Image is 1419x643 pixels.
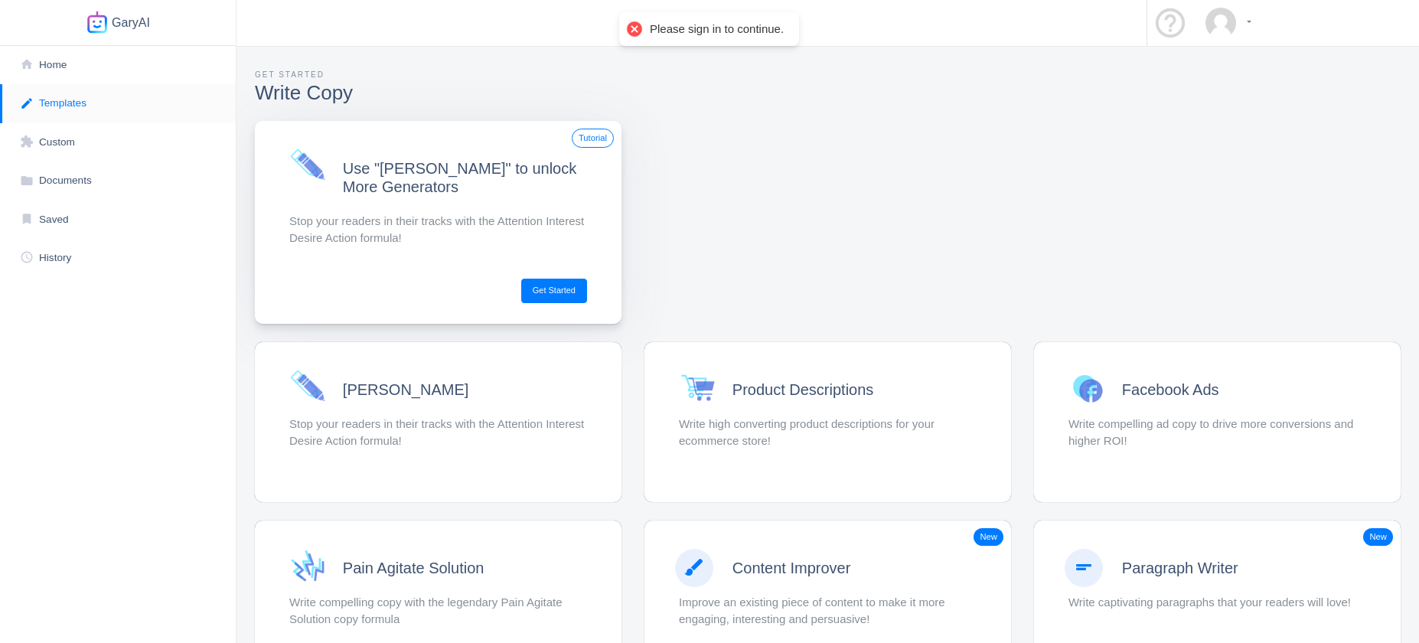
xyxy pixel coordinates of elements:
[974,528,1003,546] span: New
[39,136,75,148] span: Custom
[732,559,977,577] h5: Content Improver
[39,252,71,263] span: History
[19,96,34,110] i: edit
[289,213,587,247] p: Stop your readers in their tracks with the Attention Interest Desire Action formula!
[289,416,587,450] p: Stop your readers in their tracks with the Attention Interest Desire Action formula!
[1068,416,1366,450] p: Write compelling ad copy to drive more conversions and higher ROI!
[255,83,637,103] h3: Write Copy
[650,21,784,37] div: Please sign in to continue.
[39,59,67,70] span: Home
[1122,380,1366,399] h5: Facebook Ads
[19,212,34,226] i: bookmark
[1205,8,1236,38] img: User Avatar
[112,16,150,29] span: GaryAI
[1065,549,1103,587] i: short_text
[19,174,34,188] i: folder
[343,380,587,399] h5: [PERSON_NAME]
[732,380,977,399] h5: Product Descriptions
[39,175,92,186] span: Documents
[86,11,109,34] img: Shards Dashboard
[19,135,34,149] i: extension
[343,559,587,577] h5: Pain Agitate Solution
[521,279,587,303] a: Get Started
[679,594,977,628] p: Improve an existing piece of content to make it more engaging, interesting and persuasive!
[1363,528,1393,546] span: New
[572,129,614,148] span: Tutorial
[19,57,34,71] i: home
[39,214,69,225] span: Saved
[289,594,587,628] p: Write compelling copy with the legendary Pain Agitate Solution copy formula
[19,250,34,264] i: schedule
[1122,559,1366,577] h5: Paragraph Writer
[1068,594,1366,612] p: Write captivating paragraphs that your readers will love!
[679,416,977,450] p: Write high converting product descriptions for your ecommerce store!
[343,159,587,196] h5: Use "[PERSON_NAME]" to unlock More Generators
[675,549,713,587] i: brush
[255,70,325,79] span: Get Started
[39,97,86,109] span: Templates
